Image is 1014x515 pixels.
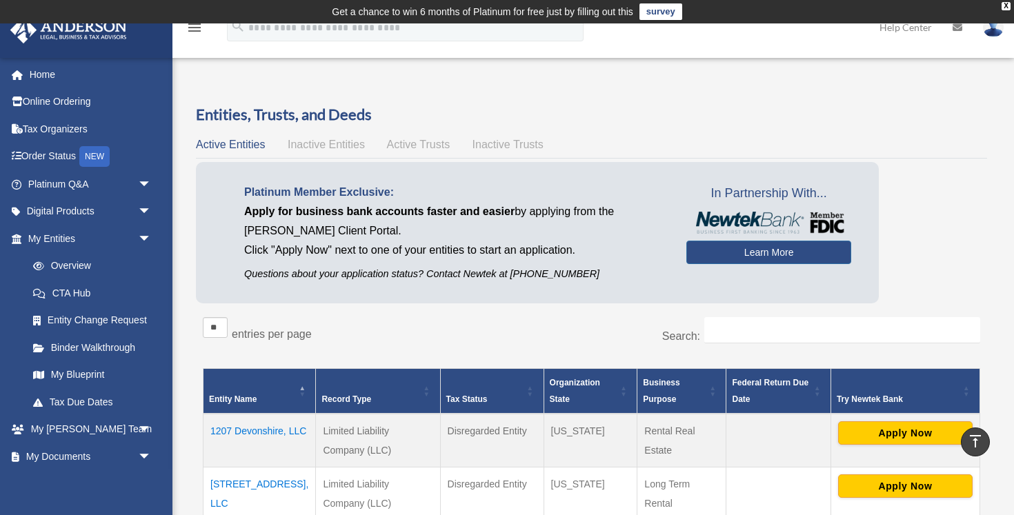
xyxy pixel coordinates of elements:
a: Overview [19,252,159,280]
a: menu [186,24,203,36]
td: Rental Real Estate [637,414,726,467]
span: Tax Status [446,394,488,404]
th: Try Newtek Bank : Activate to sort [831,368,980,414]
span: Active Trusts [387,139,450,150]
td: Limited Liability Company (LLC) [316,414,440,467]
th: Record Type: Activate to sort [316,368,440,414]
a: survey [639,3,682,20]
td: [US_STATE] [544,414,637,467]
td: Disregarded Entity [440,414,544,467]
th: Organization State: Activate to sort [544,368,637,414]
p: Questions about your application status? Contact Newtek at [PHONE_NUMBER] [244,265,666,283]
button: Apply Now [838,421,973,445]
span: Inactive Trusts [473,139,544,150]
span: arrow_drop_down [138,170,166,199]
a: Entity Change Request [19,307,166,334]
span: Apply for business bank accounts faster and easier [244,205,515,217]
span: arrow_drop_down [138,225,166,253]
a: My Blueprint [19,361,166,389]
div: NEW [79,146,110,167]
label: entries per page [232,328,312,340]
span: Entity Name [209,394,257,404]
p: Click "Apply Now" next to one of your entities to start an application. [244,241,666,260]
img: NewtekBankLogoSM.png [693,212,844,234]
span: Organization State [550,378,600,404]
a: Home [10,61,172,88]
button: Apply Now [838,474,973,498]
img: User Pic [983,17,1004,37]
span: Business Purpose [643,378,679,404]
a: Order StatusNEW [10,143,172,171]
th: Federal Return Due Date: Activate to sort [726,368,831,414]
a: Online Ordering [10,88,172,116]
i: search [230,19,246,34]
th: Entity Name: Activate to invert sorting [203,368,316,414]
span: In Partnership With... [686,183,851,205]
div: Try Newtek Bank [837,391,959,407]
h3: Entities, Trusts, and Deeds [196,104,987,125]
img: Anderson Advisors Platinum Portal [6,17,131,43]
th: Tax Status: Activate to sort [440,368,544,414]
p: Platinum Member Exclusive: [244,183,666,202]
i: vertical_align_top [967,433,984,450]
i: menu [186,19,203,36]
a: Platinum Q&Aarrow_drop_down [10,170,172,198]
span: Record Type [321,394,371,404]
span: Inactive Entities [288,139,365,150]
a: My Documentsarrow_drop_down [10,443,172,470]
a: CTA Hub [19,279,166,307]
td: 1207 Devonshire, LLC [203,414,316,467]
p: by applying from the [PERSON_NAME] Client Portal. [244,202,666,241]
a: Tax Due Dates [19,388,166,416]
a: Digital Productsarrow_drop_down [10,198,172,225]
a: vertical_align_top [961,427,990,456]
span: arrow_drop_down [138,198,166,226]
span: Federal Return Due Date [732,378,808,404]
span: arrow_drop_down [138,416,166,444]
div: Get a chance to win 6 months of Platinum for free just by filling out this [332,3,633,20]
label: Search: [662,330,700,342]
a: My [PERSON_NAME] Teamarrow_drop_down [10,416,172,443]
span: Active Entities [196,139,265,150]
a: My Entitiesarrow_drop_down [10,225,166,252]
a: Tax Organizers [10,115,172,143]
a: Learn More [686,241,851,264]
th: Business Purpose: Activate to sort [637,368,726,414]
a: Binder Walkthrough [19,334,166,361]
div: close [1002,2,1011,10]
span: arrow_drop_down [138,443,166,471]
